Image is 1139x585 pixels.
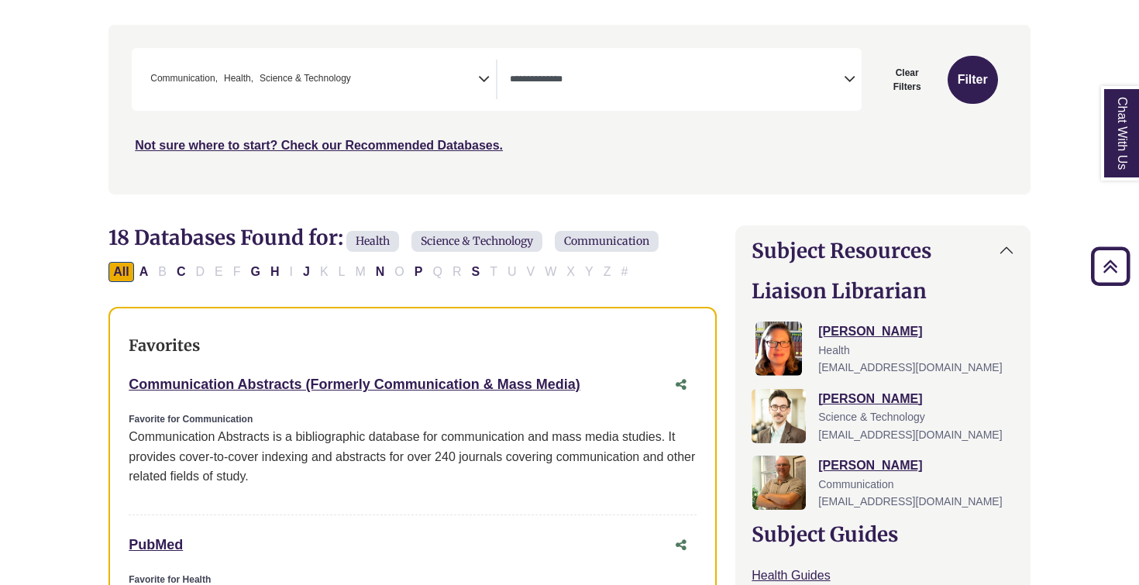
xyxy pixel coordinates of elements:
[411,231,542,252] span: Science & Technology
[371,262,390,282] button: Filter Results N
[818,428,1002,441] span: [EMAIL_ADDRESS][DOMAIN_NAME]
[818,495,1002,508] span: [EMAIL_ADDRESS][DOMAIN_NAME]
[871,56,944,104] button: Clear Filters
[108,25,1031,194] nav: Search filters
[144,71,218,86] li: Communication
[218,71,253,86] li: Health
[129,412,697,427] div: Favorite for Communication
[736,226,1030,275] button: Subject Resources
[246,262,265,282] button: Filter Results G
[818,392,922,405] a: [PERSON_NAME]
[818,411,925,423] span: Science & Technology
[108,262,133,282] button: All
[135,262,153,282] button: Filter Results A
[346,231,399,252] span: Health
[253,71,351,86] li: Science & Technology
[818,361,1002,373] span: [EMAIL_ADDRESS][DOMAIN_NAME]
[818,325,922,338] a: [PERSON_NAME]
[666,370,697,400] button: Share this database
[108,225,343,250] span: 18 Databases Found for:
[129,377,580,392] a: Communication Abstracts (Formerly Communication & Mass Media)
[818,344,849,356] span: Health
[755,322,802,376] img: Jessica Moore
[172,262,191,282] button: Filter Results C
[555,231,659,252] span: Communication
[752,389,806,443] img: Greg Rosauer
[266,262,284,282] button: Filter Results H
[129,537,183,552] a: PubMed
[129,427,697,487] p: Communication Abstracts is a bibliographic database for communication and mass media studies. It ...
[108,264,634,277] div: Alpha-list to filter by first letter of database name
[752,569,830,582] a: Health Guides
[510,74,844,87] textarea: Search
[150,71,218,86] span: Communication
[752,456,806,510] img: Nathan Farley
[260,71,351,86] span: Science & Technology
[948,56,998,104] button: Submit for Search Results
[818,459,922,472] a: [PERSON_NAME]
[752,279,1014,303] h2: Liaison Librarian
[1086,256,1135,277] a: Back to Top
[666,531,697,560] button: Share this database
[752,522,1014,546] h2: Subject Guides
[467,262,485,282] button: Filter Results S
[410,262,428,282] button: Filter Results P
[298,262,315,282] button: Filter Results J
[224,71,253,86] span: Health
[354,74,361,87] textarea: Search
[129,336,697,355] h3: Favorites
[135,139,503,152] a: Not sure where to start? Check our Recommended Databases.
[818,478,893,490] span: Communication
